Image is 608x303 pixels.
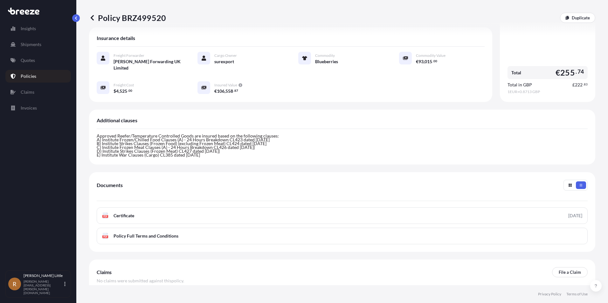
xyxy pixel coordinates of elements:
text: PDF [103,236,107,238]
text: PDF [103,215,107,218]
span: 87 [234,90,238,92]
span: £ [572,83,575,87]
a: Shipments [5,38,71,51]
span: 525 [120,89,127,93]
span: 106 [217,89,225,93]
span: € [416,59,418,64]
span: 222 [575,83,583,87]
span: Freight Cost [114,83,134,88]
p: D) Institute Strikes Clauses (Frozen Meat) CL427 dated [DATE]| [97,149,588,153]
span: Commodity [315,53,335,58]
span: 83 [584,83,588,85]
a: File a Claim [552,267,588,277]
p: A) Institute Frozen/Chilled Food Clauses (A) - 24 Hours Breakdown CL423 dated [DATE] [97,138,588,142]
p: Quotes [21,57,35,64]
span: , [424,59,425,64]
span: 93 [418,59,424,64]
span: , [119,89,120,93]
a: Privacy Policy [538,292,561,297]
span: Claims [97,269,112,275]
a: Duplicate [560,13,595,23]
span: surexport [214,58,234,65]
p: C) Institute Frozen Meat Clauses (A) - 24 Hours Breakdown CL426 dated [DATE]| [97,145,588,149]
a: Insights [5,22,71,35]
span: Total [511,70,521,76]
a: Claims [5,86,71,98]
span: 015 [425,59,432,64]
a: PDFCertificate[DATE] [97,207,588,224]
span: 00 [128,90,132,92]
span: [PERSON_NAME] Forwarding UK Limited [114,58,182,71]
p: Policy BRZ499520 [89,13,166,23]
span: No claims were submitted against this policy . [97,278,184,284]
span: 558 [225,89,233,93]
a: Policies [5,70,71,83]
span: 4 [116,89,119,93]
a: Quotes [5,54,71,67]
span: Certificate [114,212,134,219]
p: Claims [21,89,34,95]
a: PDFPolicy Full Terms and Conditions [97,228,588,244]
span: Insurance details [97,35,135,41]
span: 1 EUR = 0.8713 GBP [508,89,588,94]
p: B) Institute Strikes Clauses (Frozen Food) (excluding Frozen Meat) CL424 dated [DATE] [97,142,588,145]
p: E) Institute War Clauses (Cargo) CL385 dated [DATE] [97,153,588,157]
p: [PERSON_NAME][EMAIL_ADDRESS][PERSON_NAME][DOMAIN_NAME] [24,279,63,295]
span: Cargo Owner [214,53,237,58]
a: Invoices [5,102,71,114]
span: 00 [433,60,437,62]
span: € [556,69,560,77]
span: Blueberries [315,58,338,65]
p: Approved Reefer/Temperature Controlled Goods are insured based on the following clauses: [97,134,588,138]
span: Insured Value [214,83,237,88]
span: . [576,70,577,74]
span: Documents [97,182,123,188]
span: Policy Full Terms and Conditions [114,233,178,239]
div: [DATE] [568,212,582,219]
p: Duplicate [572,15,590,21]
p: Shipments [21,41,41,48]
span: Freight Forwarder [114,53,144,58]
span: R [13,281,17,287]
p: File a Claim [559,269,581,275]
span: Commodity Value [416,53,446,58]
p: [PERSON_NAME] Little [24,273,63,278]
p: Invoices [21,105,37,111]
span: Total in GBP [508,82,532,88]
p: Insights [21,25,36,32]
span: 255 [560,69,575,77]
span: 74 [577,70,584,74]
p: Policies [21,73,36,79]
span: $ [114,89,116,93]
span: € [214,89,217,93]
span: , [225,89,225,93]
span: . [583,83,584,85]
span: Additional clauses [97,117,137,124]
a: Terms of Use [566,292,588,297]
